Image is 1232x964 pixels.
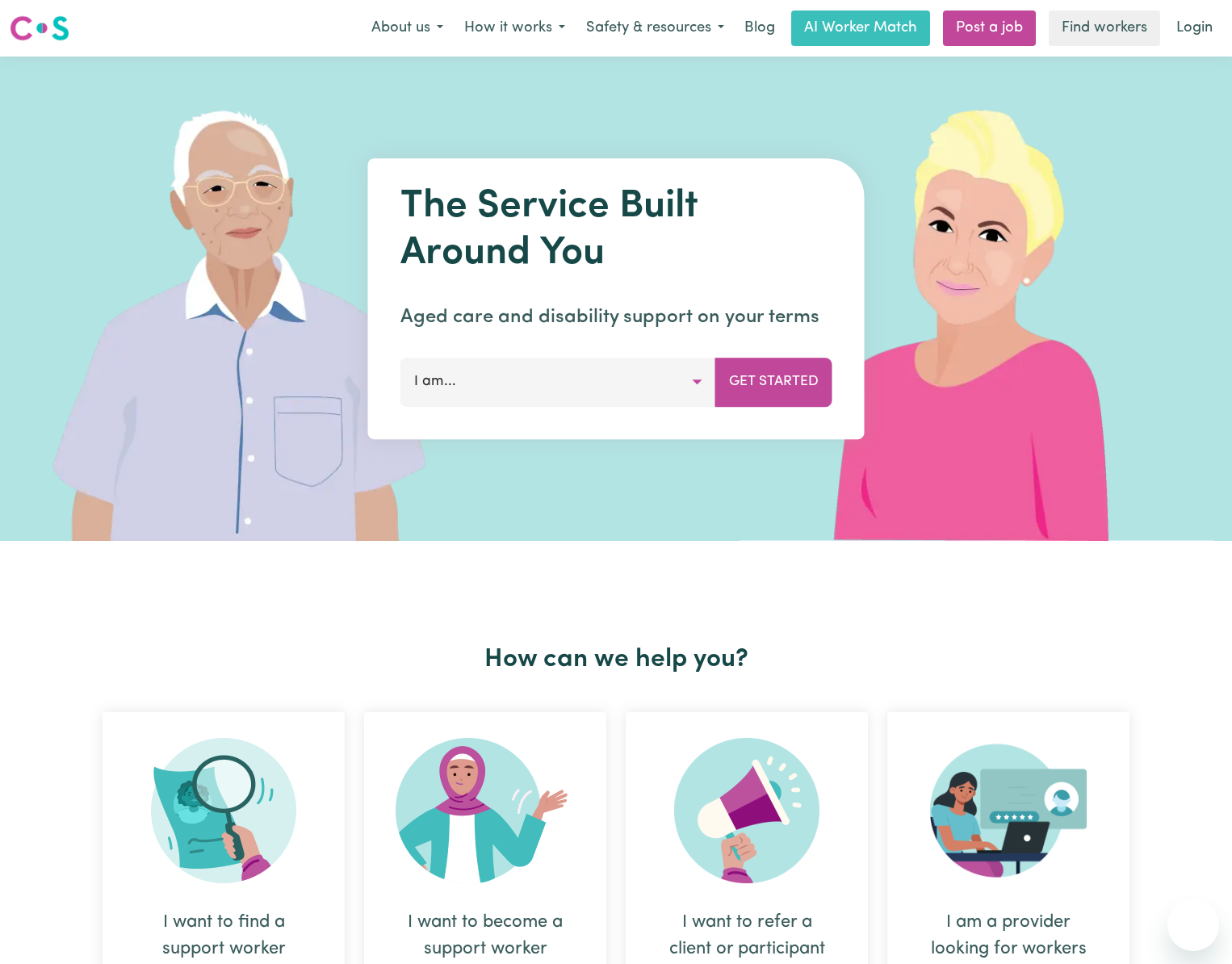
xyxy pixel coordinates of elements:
[943,10,1036,46] a: Post a job
[735,10,785,46] a: Blog
[361,11,454,45] button: About us
[715,358,832,406] button: Get Started
[396,738,575,883] img: Become Worker
[1167,10,1222,46] a: Login
[674,738,819,883] img: Refer
[93,644,1139,675] h2: How can we help you?
[664,909,829,962] div: I want to refer a client or participant
[926,909,1091,962] div: I am a provider looking for workers
[400,358,716,406] button: I am...
[791,10,930,46] a: AI Worker Match
[151,738,296,883] img: Search
[400,303,832,332] p: Aged care and disability support on your terms
[1049,10,1160,46] a: Find workers
[1167,899,1219,951] iframe: Button to launch messaging window
[141,909,306,962] div: I want to find a support worker
[576,11,735,45] button: Safety & resources
[10,14,69,43] img: Careseekers logo
[403,909,568,962] div: I want to become a support worker
[10,10,69,47] a: Careseekers logo
[930,738,1087,883] img: Provider
[400,184,832,277] h1: The Service Built Around You
[454,11,576,45] button: How it works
